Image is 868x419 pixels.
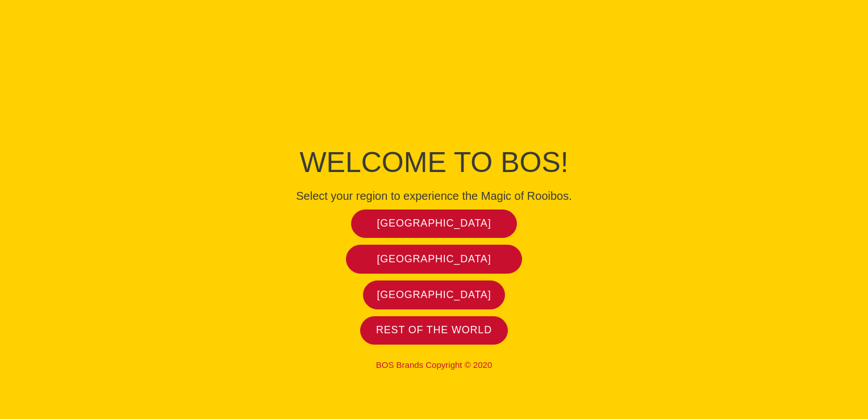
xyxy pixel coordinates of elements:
h1: Welcome to BOS! [178,143,690,182]
a: [GEOGRAPHIC_DATA] [346,245,523,274]
span: [GEOGRAPHIC_DATA] [377,288,491,301]
p: BOS Brands Copyright © 2020 [178,360,690,370]
h4: Select your region to experience the Magic of Rooibos. [178,189,690,203]
a: [GEOGRAPHIC_DATA] [351,209,518,238]
a: [GEOGRAPHIC_DATA] [363,280,505,309]
span: [GEOGRAPHIC_DATA] [377,253,491,266]
img: Bos Brands [391,45,477,130]
a: Rest of the world [360,316,508,345]
span: Rest of the world [376,324,492,337]
span: [GEOGRAPHIC_DATA] [377,217,491,230]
